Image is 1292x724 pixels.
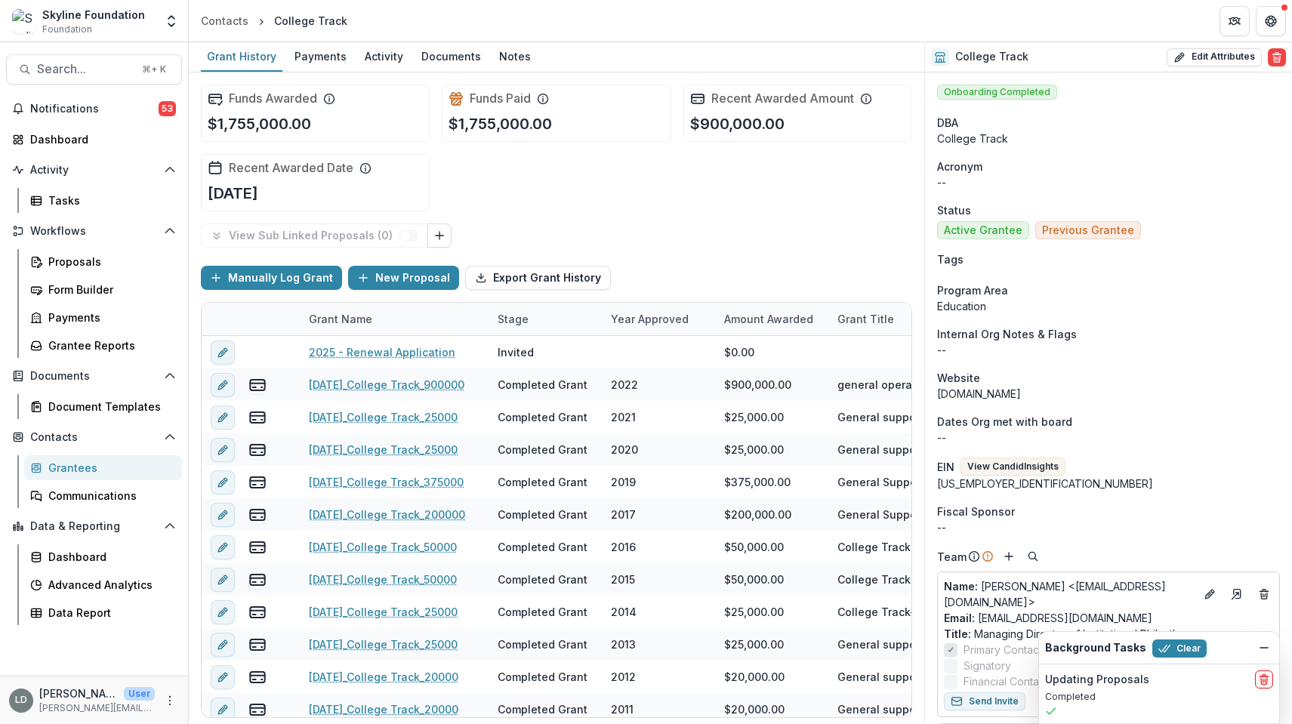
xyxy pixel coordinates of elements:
[229,161,353,175] h2: Recent Awarded Date
[309,701,458,717] a: [DATE]_College Track_20000
[415,42,487,72] a: Documents
[309,474,464,490] a: [DATE]_College Track_375000
[300,303,489,335] div: Grant Name
[724,377,791,393] div: $900,000.00
[248,571,267,589] button: view-payments
[498,442,587,458] div: Completed Grant
[937,131,1280,146] div: College Track
[837,442,933,458] div: General support - [MEDICAL_DATA] Response
[724,604,784,620] div: $25,000.00
[498,539,587,555] div: Completed Grant
[30,431,158,444] span: Contacts
[248,668,267,686] button: view-payments
[964,658,1011,673] span: Signatory
[724,474,791,490] div: $375,000.00
[944,580,978,593] span: Name :
[248,376,267,394] button: view-payments
[724,701,785,717] div: $20,000.00
[715,311,822,327] div: Amount Awarded
[611,409,636,425] div: 2021
[48,549,170,565] div: Dashboard
[415,45,487,67] div: Documents
[229,91,317,106] h2: Funds Awarded
[15,695,27,705] div: Lisa Dinh
[1042,224,1134,237] span: Previous Grantee
[937,282,1008,298] span: Program Area
[937,202,971,218] span: Status
[1255,585,1273,603] button: Deletes
[944,627,971,640] span: Title :
[937,549,967,565] p: Team
[724,636,784,652] div: $25,000.00
[937,430,1280,445] p: --
[6,514,182,538] button: Open Data & Reporting
[348,266,459,290] button: New Proposal
[248,636,267,654] button: view-payments
[498,701,587,717] div: Completed Grant
[690,112,785,135] p: $900,000.00
[498,474,587,490] div: Completed Grant
[1225,582,1249,606] a: Go to contact
[611,507,636,522] div: 2017
[611,474,636,490] div: 2019
[309,409,458,425] a: [DATE]_College Track_25000
[498,409,587,425] div: Completed Grant
[309,571,457,587] a: [DATE]_College Track_50000
[1220,6,1250,36] button: Partners
[309,636,458,652] a: [DATE]_College Track_25000
[724,571,784,587] div: $50,000.00
[211,568,235,592] button: edit
[837,474,924,490] div: General Support
[30,164,158,177] span: Activity
[6,425,182,449] button: Open Contacts
[489,303,602,335] div: Stage
[12,9,36,33] img: Skyline Foundation
[937,251,964,267] span: Tags
[211,633,235,657] button: edit
[24,394,182,419] a: Document Templates
[161,692,179,710] button: More
[24,600,182,625] a: Data Report
[248,506,267,524] button: view-payments
[37,62,133,76] span: Search...
[208,112,311,135] p: $1,755,000.00
[208,182,258,205] p: [DATE]
[944,578,1195,610] a: Name: [PERSON_NAME] <[EMAIL_ADDRESS][DOMAIN_NAME]>
[309,604,458,620] a: [DATE]_College Track_25000
[24,455,182,480] a: Grantees
[498,669,587,685] div: Completed Grant
[837,669,924,685] div: General support
[944,610,1152,626] a: Email: [EMAIL_ADDRESS][DOMAIN_NAME]
[1167,48,1262,66] button: Edit Attributes
[201,42,282,72] a: Grant History
[24,483,182,508] a: Communications
[837,409,924,425] div: General support
[274,13,347,29] div: College Track
[24,277,182,302] a: Form Builder
[937,298,1280,314] p: Education
[248,701,267,719] button: view-payments
[211,535,235,559] button: edit
[309,377,464,393] a: [DATE]_College Track_900000
[48,488,170,504] div: Communications
[1201,585,1219,603] button: Edit
[30,370,158,383] span: Documents
[937,370,980,386] span: Website
[211,438,235,462] button: edit
[602,311,698,327] div: Year approved
[211,665,235,689] button: edit
[139,61,169,78] div: ⌘ + K
[828,311,903,327] div: Grant Title
[309,669,458,685] a: [DATE]_College Track_20000
[248,441,267,459] button: view-payments
[1255,670,1273,689] button: delete
[6,54,182,85] button: Search...
[1045,673,1149,686] h2: Updating Proposals
[30,520,158,533] span: Data & Reporting
[30,103,159,116] span: Notifications
[201,45,282,67] div: Grant History
[961,458,1065,476] button: View CandidInsights
[211,373,235,397] button: edit
[837,507,933,522] div: General Support (National)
